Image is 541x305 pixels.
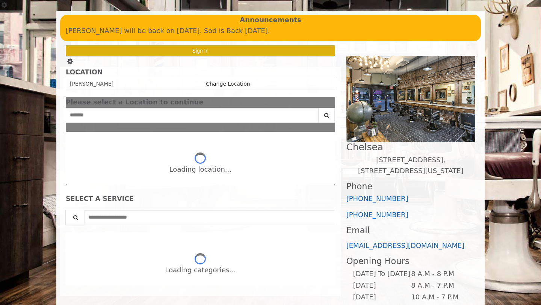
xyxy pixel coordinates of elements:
button: Service Search [65,210,85,225]
div: Center Select [66,108,335,127]
td: [DATE] To [DATE] [353,268,411,280]
td: 10 A.M - 7 P.M [411,291,469,303]
span: [PERSON_NAME] [70,81,113,87]
h3: Opening Hours [346,257,475,266]
a: [EMAIL_ADDRESS][DOMAIN_NAME] [346,242,465,249]
td: 8 A.M - 8 P.M [411,268,469,280]
button: close dialog [324,100,335,105]
h3: Phone [346,182,475,191]
td: [DATE] [353,291,411,303]
div: Loading categories... [165,265,236,276]
td: 8 A.M - 7 P.M [411,280,469,291]
span: Please select a Location to continue [66,98,204,106]
h2: Chelsea [346,142,475,152]
button: Sign In [66,45,335,56]
i: Search button [322,113,331,118]
a: [PHONE_NUMBER] [346,211,408,219]
b: Announcements [240,15,301,26]
div: SELECT A SERVICE [66,195,335,202]
div: Loading location... [169,164,231,175]
b: LOCATION [66,68,103,76]
h3: Email [346,226,475,235]
td: [DATE] [353,280,411,291]
a: Change Location [206,81,250,87]
a: [PHONE_NUMBER] [346,195,408,202]
input: Search Center [66,108,319,123]
p: [PERSON_NAME] will be back on [DATE]. Sod is Back [DATE]. [66,26,475,36]
p: [STREET_ADDRESS],[STREET_ADDRESS][US_STATE] [346,155,475,177]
